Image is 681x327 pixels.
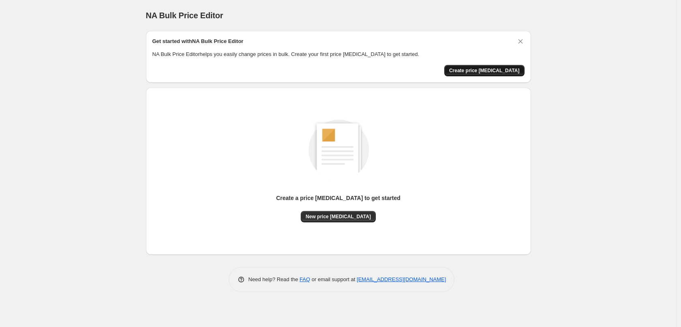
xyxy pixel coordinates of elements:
button: New price [MEDICAL_DATA] [301,211,376,222]
span: Create price [MEDICAL_DATA] [449,67,520,74]
span: NA Bulk Price Editor [146,11,223,20]
a: [EMAIL_ADDRESS][DOMAIN_NAME] [357,276,446,282]
button: Dismiss card [516,37,525,45]
a: FAQ [300,276,310,282]
p: NA Bulk Price Editor helps you easily change prices in bulk. Create your first price [MEDICAL_DAT... [152,50,525,58]
span: New price [MEDICAL_DATA] [306,213,371,220]
button: Create price change job [444,65,525,76]
p: Create a price [MEDICAL_DATA] to get started [276,194,400,202]
span: or email support at [310,276,357,282]
h2: Get started with NA Bulk Price Editor [152,37,244,45]
span: Need help? Read the [248,276,300,282]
